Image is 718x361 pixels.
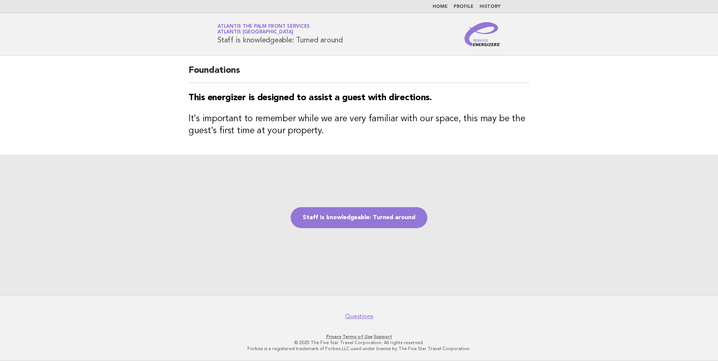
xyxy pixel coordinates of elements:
a: Staff is knowledgeable: Turned around [291,207,427,228]
p: Forbes is a registered trademark of Forbes LLC used under license by The Five Star Travel Corpora... [129,346,589,352]
a: Home [433,5,448,9]
img: Service Energizers [465,22,501,46]
h3: It's important to remember while we are very familiar with our space, this may be the guest's fir... [189,113,529,137]
p: · · [129,334,589,340]
a: Profile [454,5,474,9]
a: History [480,5,501,9]
a: Questions [345,313,373,320]
h2: Foundations [189,65,529,83]
a: Atlantis The Palm Front ServicesAtlantis [GEOGRAPHIC_DATA] [217,24,310,35]
a: Privacy [326,334,341,339]
a: Support [374,334,392,339]
span: Atlantis [GEOGRAPHIC_DATA] [217,30,293,35]
p: © 2025 The Five Star Travel Corporation. All rights reserved. [129,340,589,346]
strong: This energizer is designed to assist a guest with directions. [189,93,432,102]
h1: Staff is knowledgeable: Turned around [217,24,343,44]
a: Terms of Use [342,334,373,339]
